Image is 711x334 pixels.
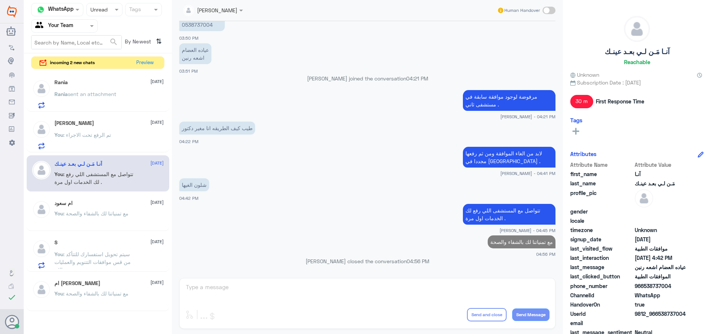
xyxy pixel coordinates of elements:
[54,251,131,273] span: : سيتم تحويل استفسارك للتتأكد من قس موافقات التتنويم والعمليات الان .
[32,120,51,139] img: defaultAdmin.png
[635,179,688,187] span: مَـن لـي بعـد عينـك
[570,291,633,299] span: ChannelId
[504,7,540,14] span: Human Handover
[500,227,555,234] span: [PERSON_NAME] - 04:45 PM
[179,139,198,144] span: 04:22 PM
[635,217,688,225] span: null
[63,210,128,216] span: : مع تمنياتنا لك بالشفاء والصحة
[128,5,141,15] div: Tags
[570,151,597,157] h6: Attributes
[635,235,688,243] span: 2025-08-18T12:50:14.465Z
[54,132,63,138] span: You
[35,4,46,15] img: whatsapp.png
[570,179,633,187] span: last_name
[635,161,688,169] span: Attribute Value
[32,161,51,179] img: defaultAdmin.png
[635,301,688,308] span: true
[150,199,164,206] span: [DATE]
[635,263,688,271] span: عياده العضام اشعه رنين
[150,238,164,245] span: [DATE]
[63,290,128,297] span: : مع تمنياتنا لك بالشفاء والصحة
[570,117,583,123] h6: Tags
[570,301,633,308] span: HandoverOn
[624,59,650,65] h6: Reachable
[536,251,555,257] span: 04:56 PM
[179,257,555,265] p: [PERSON_NAME] closed the conversation
[635,291,688,299] span: 2
[570,208,633,215] span: gender
[570,217,633,225] span: locale
[63,132,111,138] span: : تم الرفع تحت الاجراء
[5,315,19,329] button: Avatar
[467,308,507,321] button: Send and close
[31,36,121,49] input: Search by Name, Local etc…
[133,57,157,69] button: Preview
[179,122,255,135] p: 18/8/2025, 4:22 PM
[54,79,68,86] h5: Rania
[570,79,704,86] span: Subscription Date : [DATE]
[570,272,633,280] span: last_clicked_button
[570,310,633,318] span: UserId
[406,75,428,82] span: 04:21 PM
[179,196,198,201] span: 04:42 PM
[605,47,670,56] h5: آنـا مَـن لـي بعـد عينـك
[488,235,555,248] p: 18/8/2025, 4:56 PM
[7,293,16,302] i: check
[570,226,633,234] span: timezone
[635,226,688,234] span: Unknown
[54,251,63,257] span: You
[54,280,100,287] h5: ام عبدالله
[179,178,209,191] p: 18/8/2025, 4:42 PM
[35,20,46,32] img: yourTeam.svg
[54,161,102,167] h5: آنـا مَـن لـي بعـد عينـك
[54,91,68,97] span: Rania
[596,97,644,105] span: First Response Time
[179,36,198,40] span: 03:50 PM
[54,171,63,177] span: You
[68,91,116,97] span: sent an attachment
[635,310,688,318] span: 9812_966538737004
[54,120,94,126] h5: Lana Shekhany
[500,170,555,176] span: [PERSON_NAME] - 04:41 PM
[570,263,633,271] span: last_message
[54,171,133,185] span: : تتواصل مع المستشفى اللي رفع لك الخدمات اول مرة .
[407,258,429,264] span: 04:56 PM
[32,79,51,98] img: defaultAdmin.png
[635,170,688,178] span: آنـا
[7,6,17,17] img: Widebot Logo
[109,37,118,46] span: search
[463,90,555,111] p: 18/8/2025, 4:21 PM
[570,254,633,262] span: last_interaction
[624,16,650,42] img: defaultAdmin.png
[179,43,211,64] p: 18/8/2025, 3:51 PM
[32,280,51,299] img: defaultAdmin.png
[570,245,633,252] span: last_visited_flow
[32,200,51,219] img: defaultAdmin.png
[570,319,633,327] span: email
[570,161,633,169] span: Attribute Name
[54,210,63,216] span: You
[500,113,555,120] span: [PERSON_NAME] - 04:21 PM
[179,69,198,73] span: 03:51 PM
[512,308,550,321] button: Send Message
[150,160,164,166] span: [DATE]
[570,71,599,79] span: Unknown
[54,200,73,206] h5: ام سعود
[150,279,164,286] span: [DATE]
[150,78,164,85] span: [DATE]
[635,189,653,208] img: defaultAdmin.png
[50,59,95,66] span: incoming 2 new chats
[570,282,633,290] span: phone_number
[635,245,688,252] span: موافقات الطبية
[570,189,633,206] span: profile_pic
[179,75,555,82] p: [PERSON_NAME] joined the conversation
[109,36,118,48] button: search
[635,208,688,215] span: null
[122,35,153,50] span: By Newest
[570,170,633,178] span: first_name
[635,272,688,280] span: الموافقات الطبية
[150,119,164,126] span: [DATE]
[32,239,51,258] img: defaultAdmin.png
[54,290,63,297] span: You
[54,239,57,246] h5: S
